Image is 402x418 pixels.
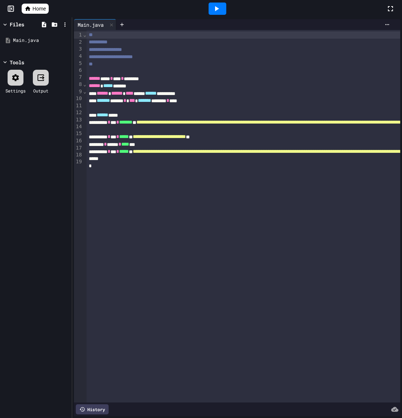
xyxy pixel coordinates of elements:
[74,39,83,46] div: 2
[10,59,24,66] div: Tools
[74,116,83,124] div: 13
[74,46,83,53] div: 3
[5,87,26,94] div: Settings
[13,37,69,44] div: Main.java
[83,89,87,94] span: Fold line
[22,4,49,14] a: Home
[74,67,83,74] div: 6
[33,87,48,94] div: Output
[74,60,83,67] div: 5
[74,109,83,116] div: 12
[74,137,83,145] div: 16
[74,31,83,39] div: 1
[32,5,46,12] span: Home
[74,151,83,158] div: 18
[342,358,395,388] iframe: chat widget
[372,389,395,411] iframe: chat widget
[10,21,24,28] div: Files
[74,123,83,130] div: 14
[74,21,107,29] div: Main.java
[83,32,87,38] span: Fold line
[74,102,83,109] div: 11
[76,404,109,414] div: History
[74,158,83,165] div: 19
[74,53,83,60] div: 4
[83,81,87,87] span: Fold line
[74,88,83,95] div: 9
[74,74,83,81] div: 7
[74,130,83,137] div: 15
[74,145,83,152] div: 17
[74,19,116,30] div: Main.java
[74,81,83,88] div: 8
[74,95,83,102] div: 10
